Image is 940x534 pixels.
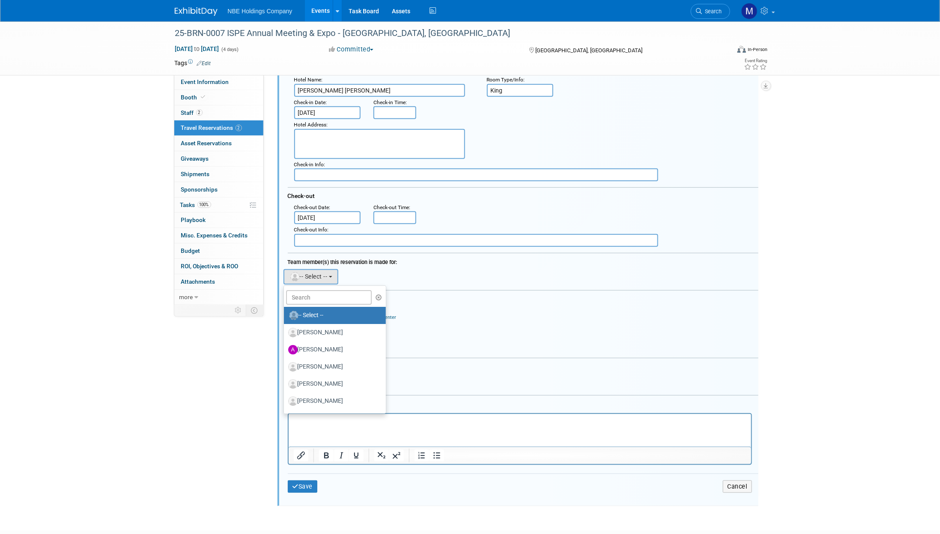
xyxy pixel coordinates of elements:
a: Search [691,4,730,19]
span: (4 days) [221,47,239,52]
a: Booth [174,90,263,105]
img: Associate-Profile-5.png [288,362,298,372]
a: Budget [174,243,263,258]
span: Check-out [288,192,315,199]
span: Hotel Address [294,122,327,128]
td: Toggle Event Tabs [246,305,263,316]
span: 100% [197,201,211,208]
a: Tasks100% [174,198,263,213]
label: [PERSON_NAME] [288,360,378,374]
span: more [179,294,193,300]
button: Committed [326,45,377,54]
a: Edit [197,60,211,66]
a: Event Information [174,75,263,90]
td: Tags [175,59,211,67]
span: Travel Reservations [181,124,242,131]
span: -- Select -- [289,273,328,280]
input: Search [286,290,372,305]
button: Underline [349,450,363,462]
label: -- Select -- [288,309,378,322]
small: : [294,77,323,83]
div: 25-BRN-0007 ISPE Annual Meeting & Expo - [GEOGRAPHIC_DATA], [GEOGRAPHIC_DATA] [172,26,717,41]
span: Check-in Time [373,99,406,105]
img: Morgan Goddard [741,3,758,19]
a: Attachments [174,274,263,289]
button: Cancel [723,480,752,493]
button: Numbered list [414,450,429,462]
span: Attachments [181,278,215,285]
small: : [487,77,525,83]
td: Personalize Event Tab Strip [231,305,246,316]
span: Shipments [181,171,210,177]
label: [PERSON_NAME] [288,411,378,425]
span: ROI, Objectives & ROO [181,263,239,270]
span: Event Information [181,78,229,85]
div: In-Person [747,46,767,53]
small: : [294,162,325,168]
span: Giveaways [181,155,209,162]
label: [PERSON_NAME] [288,343,378,357]
span: Check-in Date [294,99,326,105]
div: Event Rating [744,59,767,63]
span: Booth [181,94,207,101]
img: ExhibitDay [175,7,218,16]
button: -- Select -- [283,269,339,285]
span: 2 [196,109,203,116]
span: Room Type/Info [487,77,524,83]
small: : [294,99,327,105]
img: Format-Inperson.png [737,46,746,53]
a: Asset Reservations [174,136,263,151]
a: ROI, Objectives & ROO [174,259,263,274]
a: Misc. Expenses & Credits [174,228,263,243]
span: to [193,45,201,52]
span: Misc. Expenses & Credits [181,232,248,239]
a: Travel Reservations2 [174,120,263,135]
span: [GEOGRAPHIC_DATA], [GEOGRAPHIC_DATA] [535,47,642,54]
div: Reservation Notes/Details: [288,402,752,413]
label: [PERSON_NAME] [288,394,378,408]
button: Subscript [374,450,388,462]
button: Bold [319,450,333,462]
a: Shipments [174,167,263,182]
span: [DATE] [DATE] [175,45,220,53]
small: : [294,204,331,210]
span: Check-out Date [294,204,329,210]
img: Associate-Profile-5.png [288,396,298,406]
span: Search [702,8,722,15]
button: Insert/edit link [294,450,308,462]
small: : [294,122,328,128]
i: Booth reservation complete [201,95,206,99]
a: Giveaways [174,151,263,166]
span: Asset Reservations [181,140,232,147]
div: Team member(s) this reservation is made for: [288,255,758,267]
label: [PERSON_NAME] [288,326,378,339]
a: Staff2 [174,105,263,120]
img: Unassigned-User-Icon.png [289,311,298,320]
button: Save [288,480,318,493]
span: Sponsorships [181,186,218,193]
span: NBE Holdings Company [228,8,292,15]
span: Budget [181,247,200,254]
img: Associate-Profile-5.png [288,328,298,337]
a: more [174,290,263,305]
span: Check-out Info [294,227,328,233]
span: Playbook [181,216,206,223]
iframe: Rich Text Area [289,414,751,447]
span: Tasks [180,201,211,208]
button: Italic [334,450,348,462]
small: : [373,204,410,210]
span: Staff [181,109,203,116]
a: Playbook [174,213,263,228]
small: : [294,227,329,233]
span: Check-in Info [294,162,324,168]
span: Check-out Time [373,204,409,210]
small: : [373,99,407,105]
a: Sponsorships [174,182,263,197]
label: [PERSON_NAME] [288,377,378,391]
button: Bullet list [429,450,444,462]
div: Event Format [680,45,768,57]
div: Cost: [288,294,758,302]
button: Superscript [389,450,403,462]
img: Associate-Profile-5.png [288,379,298,389]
